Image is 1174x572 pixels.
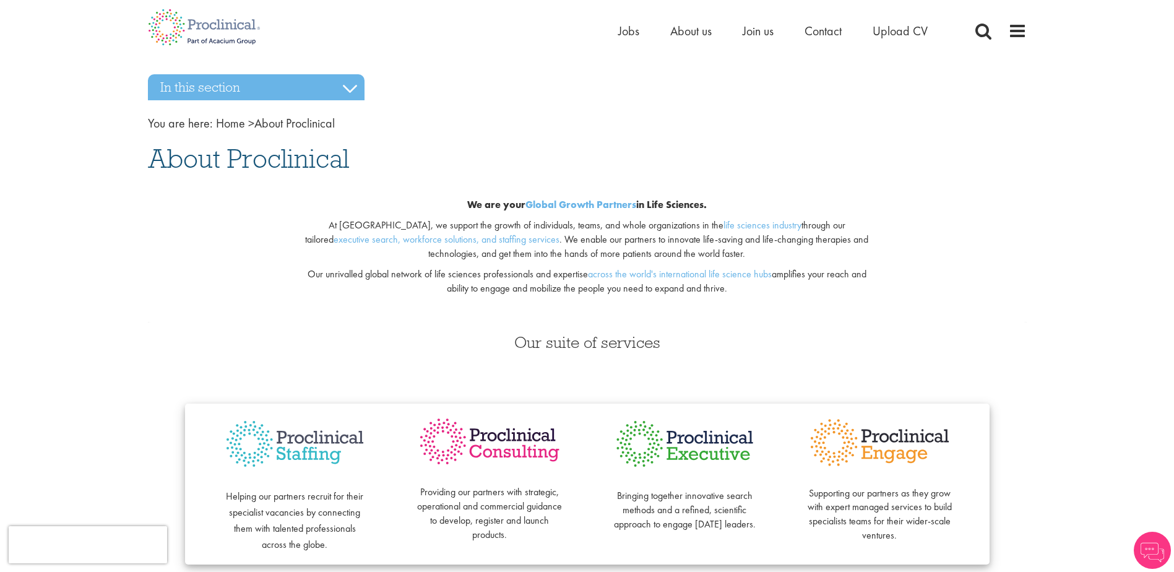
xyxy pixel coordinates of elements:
h3: Our suite of services [148,334,1027,350]
span: You are here: [148,115,213,131]
a: Contact [805,23,842,39]
a: breadcrumb link to Home [216,115,245,131]
p: Bringing together innovative search methods and a refined, scientific approach to engage [DATE] l... [612,475,757,531]
img: Proclinical Engage [807,416,952,469]
p: Providing our partners with strategic, operational and commercial guidance to develop, register a... [417,472,563,542]
a: Global Growth Partners [525,198,636,211]
b: We are your in Life Sciences. [467,198,707,211]
a: life sciences industry [723,219,801,232]
p: Supporting our partners as they grow with expert managed services to build specialists teams for ... [807,472,952,543]
a: Jobs [618,23,639,39]
span: Helping our partners recruit for their specialist vacancies by connecting them with talented prof... [226,490,363,551]
img: Proclinical Consulting [417,416,563,467]
a: Join us [743,23,774,39]
a: Upload CV [873,23,928,39]
h3: In this section [148,74,365,100]
img: Proclinical Executive [612,416,757,472]
a: across the world's international life science hubs [588,267,772,280]
p: At [GEOGRAPHIC_DATA], we support the growth of individuals, teams, and whole organizations in the... [297,219,877,261]
a: executive search, workforce solutions, and staffing services [334,233,559,246]
iframe: reCAPTCHA [9,526,167,563]
a: About us [670,23,712,39]
span: About Proclinical [216,115,335,131]
img: Proclinical Staffing [222,416,368,472]
span: > [248,115,254,131]
span: About Proclinical [148,142,349,175]
img: Chatbot [1134,532,1171,569]
p: Our unrivalled global network of life sciences professionals and expertise amplifies your reach a... [297,267,877,296]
